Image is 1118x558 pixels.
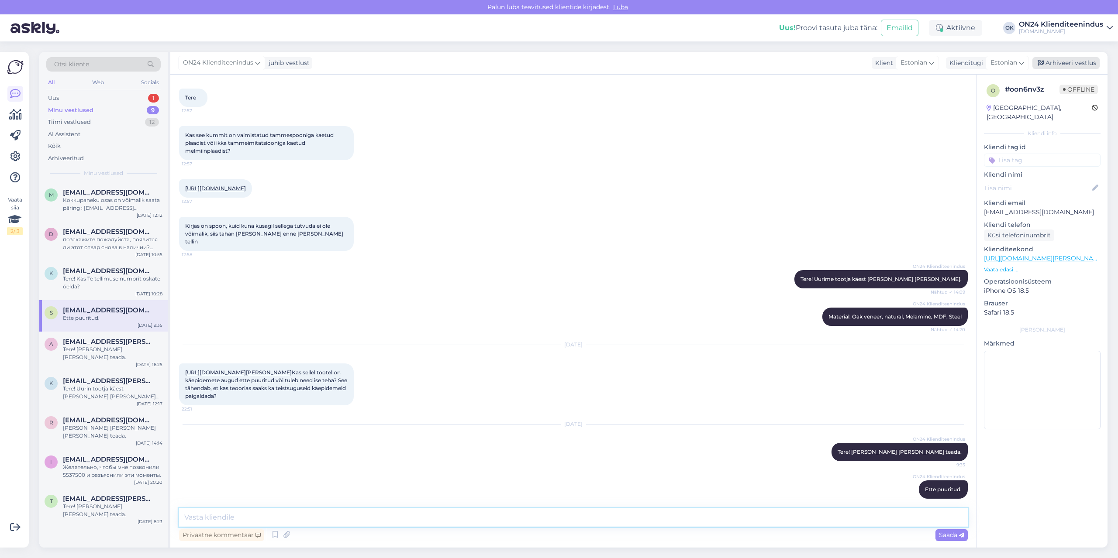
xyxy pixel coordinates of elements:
div: [DATE] 10:28 [135,291,162,297]
span: ON24 Klienditeenindus [913,301,965,307]
span: 22:51 [182,406,214,412]
p: Klienditeekond [984,245,1101,254]
span: Otsi kliente [54,60,89,69]
span: o [991,87,995,94]
span: ON24 Klienditeenindus [913,436,965,442]
span: darinachud4@gmail.com [63,228,154,236]
div: Tere! [PERSON_NAME] [PERSON_NAME] teada. [63,346,162,361]
div: [DATE] 16:25 [136,361,162,368]
span: Tere! Uurime tootja käest [PERSON_NAME] [PERSON_NAME]. [801,276,962,282]
div: 12 [145,118,159,127]
p: Kliendi tag'id [984,143,1101,152]
span: reetosar07@gmail.com [63,416,154,424]
span: m [49,192,54,198]
span: irinake61@mail.ru [63,455,154,463]
span: annika.koss@mainorulemiste.ee [63,338,154,346]
div: [DATE] 12:17 [137,401,162,407]
div: [PERSON_NAME] [984,326,1101,334]
div: All [46,77,56,88]
span: s [50,309,53,316]
span: tomberg.kristina@gmail.com [63,495,154,503]
p: Kliendi nimi [984,170,1101,179]
div: Kliendi info [984,130,1101,137]
span: Estonian [990,58,1017,68]
div: [DATE] 10:55 [135,251,162,258]
span: Saada [939,531,964,539]
span: d [49,231,53,237]
div: [DATE] 12:12 [137,212,162,219]
div: Socials [139,77,161,88]
span: Minu vestlused [84,169,123,177]
div: Желательно, чтобы мне позвонили 5537500 и разъяснили эти моменты. [63,463,162,479]
input: Lisa tag [984,154,1101,167]
span: mariakergand@hotmail.com [63,188,154,196]
span: i [50,459,52,465]
div: позскажите пожалуйста, появится ли этот отвар снова в наличии? Обеденный стол Sierra Ø 120 cm (в ... [63,236,162,251]
div: Arhiveeritud [48,154,84,163]
div: Web [90,77,106,88]
a: ON24 Klienditeenindus[DOMAIN_NAME] [1019,21,1113,35]
div: ON24 Klienditeenindus [1019,21,1103,28]
p: Märkmed [984,339,1101,348]
p: Safari 18.5 [984,308,1101,317]
span: k [49,270,53,277]
div: Privaatne kommentaar [179,529,264,541]
p: Operatsioonisüsteem [984,277,1101,286]
span: t [50,498,53,504]
span: Nähtud ✓ 14:09 [931,289,965,295]
span: Kas sellel tootel on käepidemete augud ette puuritud või tuleb need ise teha? See tähendab, et ka... [185,369,349,399]
div: Tere! [PERSON_NAME] [PERSON_NAME] teada. [63,503,162,518]
div: [DATE] [179,341,968,349]
div: Ette puuritud. [63,314,162,322]
span: Material: Oak veneer, natural, Melamine, MDF, Steel [828,313,962,320]
span: 9:35 [932,462,965,468]
div: [DOMAIN_NAME] [1019,28,1103,35]
span: ON24 Klienditeenindus [913,263,965,270]
div: Tiimi vestlused [48,118,91,127]
input: Lisa nimi [984,183,1090,193]
div: Kokkupaneku osas on võimalik saata päring : [EMAIL_ADDRESS][DOMAIN_NAME] ja lisada aadress. [63,196,162,212]
span: 12:57 [182,198,214,205]
div: juhib vestlust [265,58,310,68]
span: kiffu65@gmail.com [63,267,154,275]
div: Arhiveeri vestlus [1032,57,1100,69]
div: [GEOGRAPHIC_DATA], [GEOGRAPHIC_DATA] [987,103,1092,122]
span: a [49,341,53,347]
b: Uus! [779,24,796,32]
p: Brauser [984,299,1101,308]
div: Proovi tasuta juba täna: [779,23,877,33]
div: [DATE] [179,420,968,428]
a: [URL][DOMAIN_NAME][PERSON_NAME] [185,369,292,376]
div: [PERSON_NAME] [PERSON_NAME] [PERSON_NAME] teada. [63,424,162,440]
span: Offline [1059,85,1098,94]
div: 9 [147,106,159,115]
span: Tere [185,94,196,101]
p: Kliendi telefon [984,220,1101,229]
div: OK [1003,22,1015,34]
div: Tere! Uurin tootja käest [PERSON_NAME] [PERSON_NAME] saabub vastus. [63,385,162,401]
img: Askly Logo [7,59,24,75]
div: 2 / 3 [7,227,23,235]
span: 12:57 [182,161,214,167]
div: [DATE] 8:23 [138,518,162,525]
div: Tere! Kas Te tellimuse numbrit oskate öelda? [63,275,162,291]
span: ON24 Klienditeenindus [183,58,253,68]
div: # oon6nv3z [1005,84,1059,95]
span: Tere! [PERSON_NAME] [PERSON_NAME] teada. [838,448,962,455]
p: [EMAIL_ADDRESS][DOMAIN_NAME] [984,208,1101,217]
span: ON24 Klienditeenindus [913,473,965,480]
span: kaisa.berg@mail.ee [63,377,154,385]
div: Uus [48,94,59,103]
div: Küsi telefoninumbrit [984,229,1054,241]
div: Aktiivne [929,20,982,36]
span: Estonian [901,58,927,68]
span: k [49,380,53,387]
p: Vaata edasi ... [984,266,1101,274]
span: Ette puuritud. [925,486,962,493]
span: 12:57 [182,107,214,114]
div: Kõik [48,142,61,151]
div: Vaata siia [7,196,23,235]
span: r [49,419,53,426]
div: Klient [872,58,893,68]
p: Kliendi email [984,199,1101,208]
